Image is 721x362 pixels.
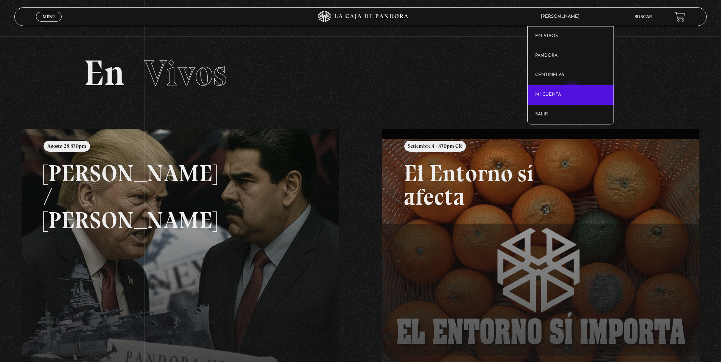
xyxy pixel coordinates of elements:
[528,85,614,105] a: Mi cuenta
[528,46,614,66] a: Pandora
[537,14,587,19] span: [PERSON_NAME]
[40,21,58,26] span: Cerrar
[634,15,652,19] a: Buscar
[675,12,685,22] a: View your shopping cart
[528,26,614,46] a: En vivos
[528,65,614,85] a: Centinelas
[528,105,614,124] a: Salir
[84,55,637,91] h2: En
[43,14,55,19] span: Menu
[144,51,227,95] span: Vivos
